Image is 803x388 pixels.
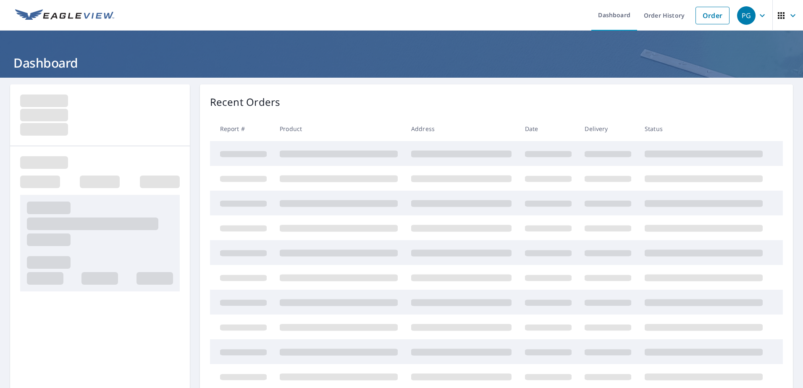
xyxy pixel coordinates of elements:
th: Delivery [578,116,638,141]
th: Address [404,116,518,141]
th: Date [518,116,578,141]
img: EV Logo [15,9,114,22]
h1: Dashboard [10,54,793,71]
p: Recent Orders [210,94,281,110]
th: Status [638,116,769,141]
th: Product [273,116,404,141]
a: Order [695,7,730,24]
div: PG [737,6,756,25]
th: Report # [210,116,273,141]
